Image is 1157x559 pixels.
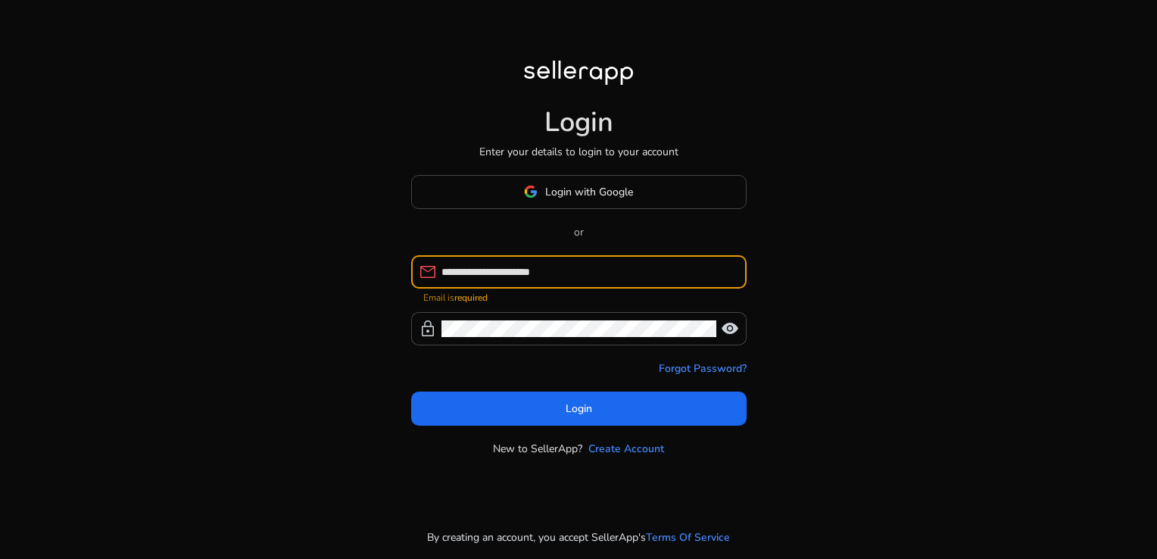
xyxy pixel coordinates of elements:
span: visibility [721,320,739,338]
a: Terms Of Service [646,529,730,545]
mat-error: Email is [423,289,734,304]
span: Login with Google [545,184,633,200]
span: Login [566,401,592,417]
p: Enter your details to login to your account [479,144,678,160]
strong: required [454,292,488,304]
h1: Login [544,106,613,139]
span: lock [419,320,437,338]
button: Login [411,392,747,426]
a: Create Account [588,441,664,457]
button: Login with Google [411,175,747,209]
p: New to SellerApp? [493,441,582,457]
p: or [411,224,747,240]
img: google-logo.svg [524,185,538,198]
span: mail [419,263,437,281]
a: Forgot Password? [659,361,747,376]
